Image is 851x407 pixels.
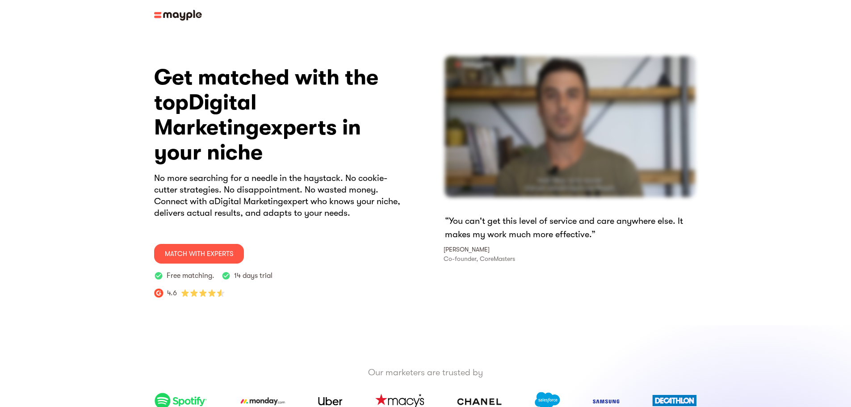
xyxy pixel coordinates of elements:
[445,214,697,241] p: “You can't get this level of service and care anywhere else. It makes my work much more effective.”
[154,172,408,219] p: No more searching for a needle in the haystack. No cookie-cutter strategies. No disappointment. N...
[167,271,214,281] p: Free matching.
[444,245,490,254] p: [PERSON_NAME]
[154,90,259,140] span: Digital Marketing
[214,196,283,206] span: Digital Marketing
[167,288,177,298] p: 4.6
[154,65,408,165] h3: Get matched with the top experts in your niche
[444,254,515,264] p: Co-founder, CoreMasters
[234,271,272,281] p: 14 days trial
[154,244,244,264] a: MATCH WITH ExpertS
